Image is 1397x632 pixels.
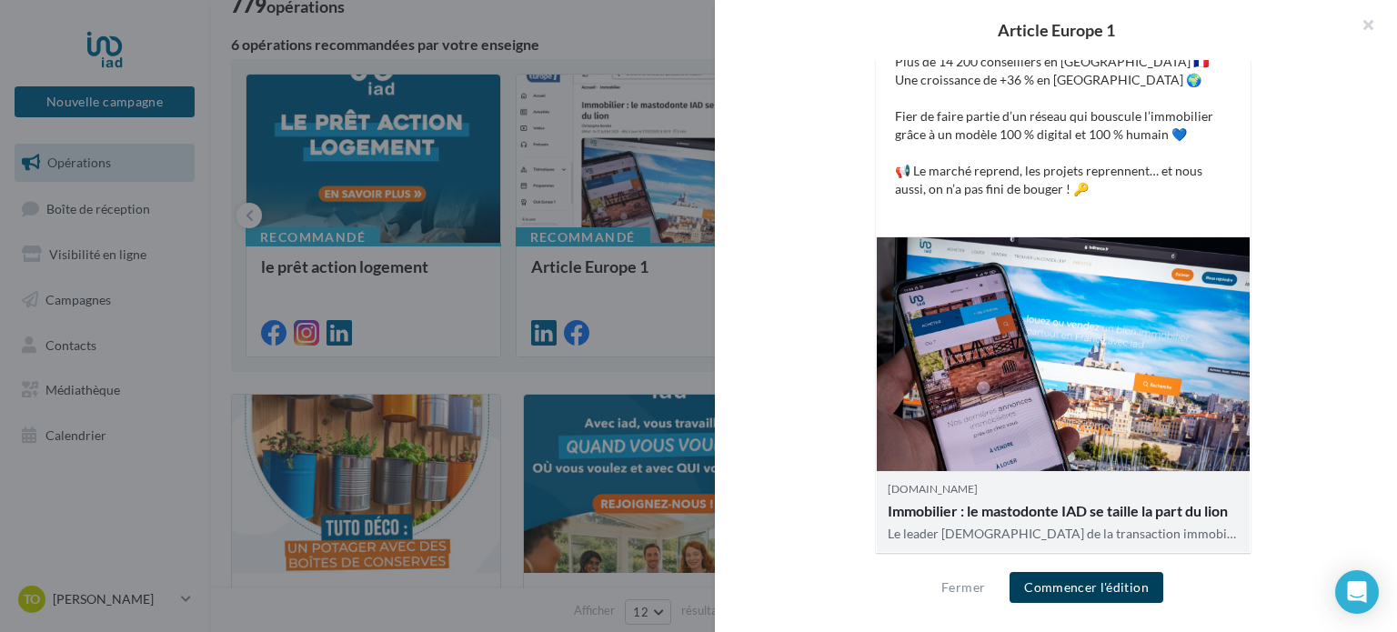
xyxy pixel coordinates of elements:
button: Commencer l'édition [1010,572,1163,603]
button: Fermer [934,577,992,598]
div: [DOMAIN_NAME] [888,481,1239,497]
div: Immobilier : le mastodonte IAD se taille la part du lion [888,499,1239,522]
div: Article Europe 1 [744,22,1368,38]
div: Le leader [DEMOGRAPHIC_DATA] de la transaction immobilière et des réseaux de mandataires en [GEOG... [888,525,1239,543]
div: La prévisualisation est non-contractuelle [876,553,1251,577]
div: Open Intercom Messenger [1335,570,1379,614]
